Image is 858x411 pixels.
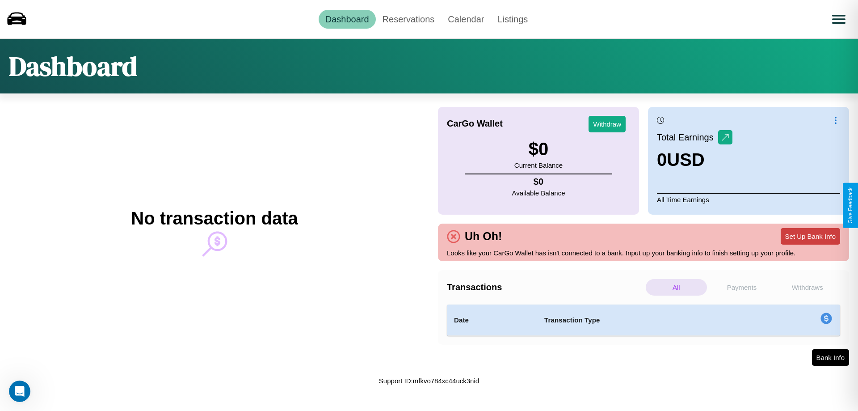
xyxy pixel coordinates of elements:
[131,208,298,229] h2: No transaction data
[812,349,849,366] button: Bank Info
[447,305,840,336] table: simple table
[460,230,506,243] h4: Uh Oh!
[657,150,732,170] h3: 0 USD
[9,381,30,402] iframe: Intercom live chat
[514,159,563,171] p: Current Balance
[826,7,851,32] button: Open menu
[9,48,137,85] h1: Dashboard
[589,116,626,132] button: Withdraw
[454,315,530,326] h4: Date
[319,10,376,29] a: Dashboard
[379,375,479,387] p: Support ID: mfkvo784xc44uck3nid
[657,193,840,206] p: All Time Earnings
[514,139,563,159] h3: $ 0
[512,187,565,199] p: Available Balance
[491,10,534,29] a: Listings
[847,187,854,224] div: Give Feedback
[447,247,840,259] p: Looks like your CarGo Wallet has isn't connected to a bank. Input up your banking info to finish ...
[447,119,503,129] h4: CarGo Wallet
[646,279,707,296] p: All
[512,177,565,187] h4: $ 0
[657,129,718,145] p: Total Earnings
[711,279,773,296] p: Payments
[777,279,838,296] p: Withdraws
[544,315,747,326] h4: Transaction Type
[441,10,491,29] a: Calendar
[781,228,840,245] button: Set Up Bank Info
[376,10,442,29] a: Reservations
[447,282,643,292] h4: Transactions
